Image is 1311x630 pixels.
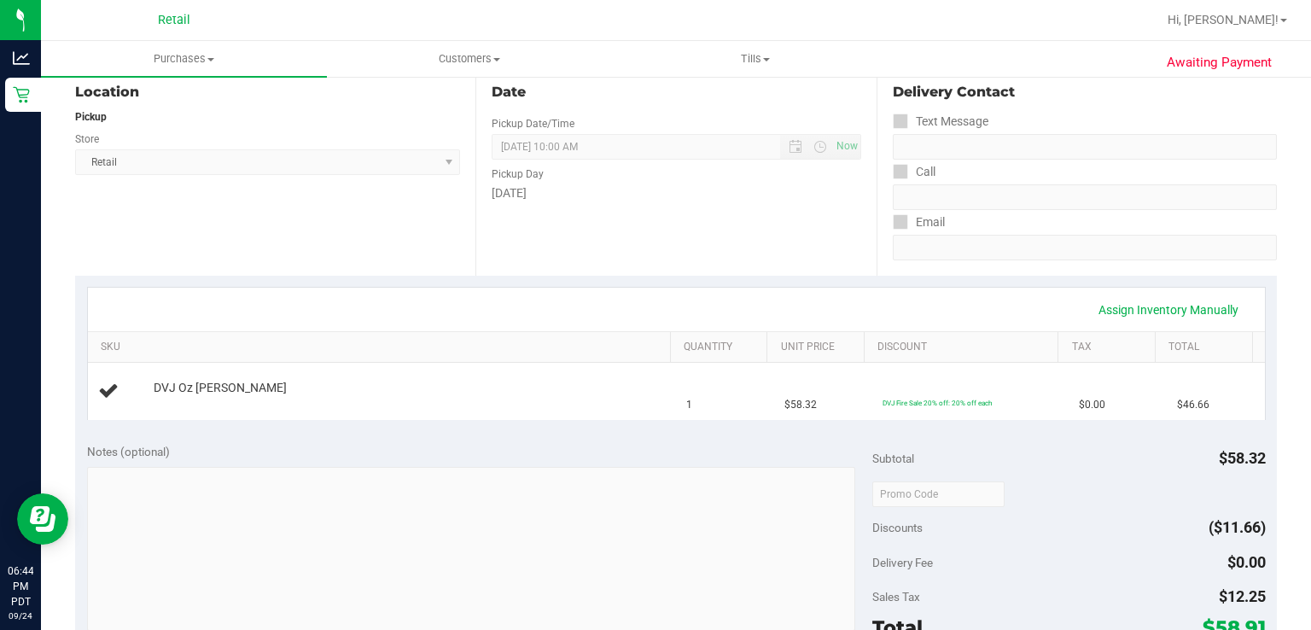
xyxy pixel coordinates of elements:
a: Quantity [684,341,760,354]
span: Retail [158,13,190,27]
a: Discount [877,341,1052,354]
label: Call [893,160,935,184]
label: Text Message [893,109,988,134]
div: Delivery Contact [893,82,1277,102]
iframe: Resource center [17,493,68,545]
a: Tills [613,41,899,77]
p: 09/24 [8,610,33,622]
span: $58.32 [1219,449,1266,467]
a: Purchases [41,41,327,77]
span: $0.00 [1227,553,1266,571]
span: 1 [686,397,692,413]
input: Promo Code [872,481,1005,507]
span: $0.00 [1079,397,1105,413]
span: Awaiting Payment [1167,53,1272,73]
span: Purchases [41,51,327,67]
span: Hi, [PERSON_NAME]! [1168,13,1279,26]
a: Total [1168,341,1245,354]
p: 06:44 PM PDT [8,563,33,610]
label: Pickup Date/Time [492,116,574,131]
span: $12.25 [1219,587,1266,605]
span: DVJ Fire Sale 20% off: 20% off each [883,399,992,407]
div: Date [492,82,860,102]
span: Delivery Fee [872,556,933,569]
span: $58.32 [784,397,817,413]
span: Customers [328,51,612,67]
label: Store [75,131,99,147]
span: DVJ Oz [PERSON_NAME] [154,380,287,396]
strong: Pickup [75,111,107,123]
label: Email [893,210,945,235]
span: Notes (optional) [87,445,170,458]
input: Format: (999) 999-9999 [893,184,1277,210]
div: Location [75,82,460,102]
a: Unit Price [781,341,858,354]
div: [DATE] [492,184,860,202]
span: Tills [614,51,898,67]
span: Subtotal [872,452,914,465]
a: Tax [1072,341,1149,354]
inline-svg: Retail [13,86,30,103]
span: $46.66 [1177,397,1209,413]
span: ($11.66) [1209,518,1266,536]
inline-svg: Analytics [13,50,30,67]
input: Format: (999) 999-9999 [893,134,1277,160]
label: Pickup Day [492,166,544,182]
span: Discounts [872,512,923,543]
a: Assign Inventory Manually [1087,295,1250,324]
a: SKU [101,341,663,354]
span: Sales Tax [872,590,920,604]
a: Customers [327,41,613,77]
